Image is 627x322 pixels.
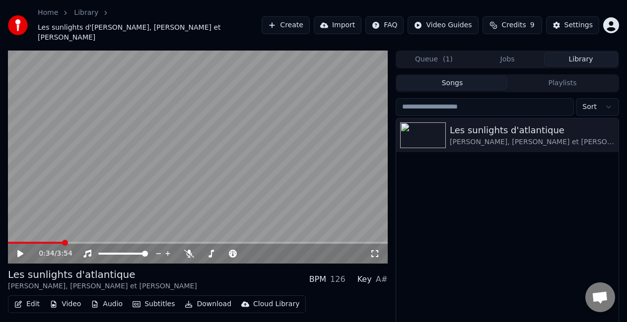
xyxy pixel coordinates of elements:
[38,8,262,43] nav: breadcrumb
[397,76,507,90] button: Songs
[8,268,197,281] div: Les sunlights d'atlantique
[544,52,618,66] button: Library
[501,20,526,30] span: Credits
[39,249,63,259] div: /
[309,273,326,285] div: BPM
[74,8,98,18] a: Library
[376,273,388,285] div: A#
[530,20,535,30] span: 9
[483,16,542,34] button: Credits9
[10,297,44,311] button: Edit
[8,15,28,35] img: youka
[57,249,72,259] span: 3:54
[330,273,346,285] div: 126
[8,281,197,291] div: [PERSON_NAME], [PERSON_NAME] et [PERSON_NAME]
[450,137,615,147] div: [PERSON_NAME], [PERSON_NAME] et [PERSON_NAME]
[314,16,361,34] button: Import
[582,102,597,112] span: Sort
[129,297,179,311] button: Subtitles
[450,123,615,137] div: Les sunlights d'atlantique
[507,76,618,90] button: Playlists
[39,249,54,259] span: 0:34
[262,16,310,34] button: Create
[546,16,599,34] button: Settings
[46,297,85,311] button: Video
[471,52,544,66] button: Jobs
[38,8,58,18] a: Home
[585,282,615,312] a: Open chat
[408,16,478,34] button: Video Guides
[253,299,299,309] div: Cloud Library
[564,20,593,30] div: Settings
[87,297,127,311] button: Audio
[181,297,235,311] button: Download
[38,23,262,43] span: Les sunlights d'[PERSON_NAME], [PERSON_NAME] et [PERSON_NAME]
[365,16,404,34] button: FAQ
[443,54,453,64] span: ( 1 )
[357,273,372,285] div: Key
[397,52,471,66] button: Queue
